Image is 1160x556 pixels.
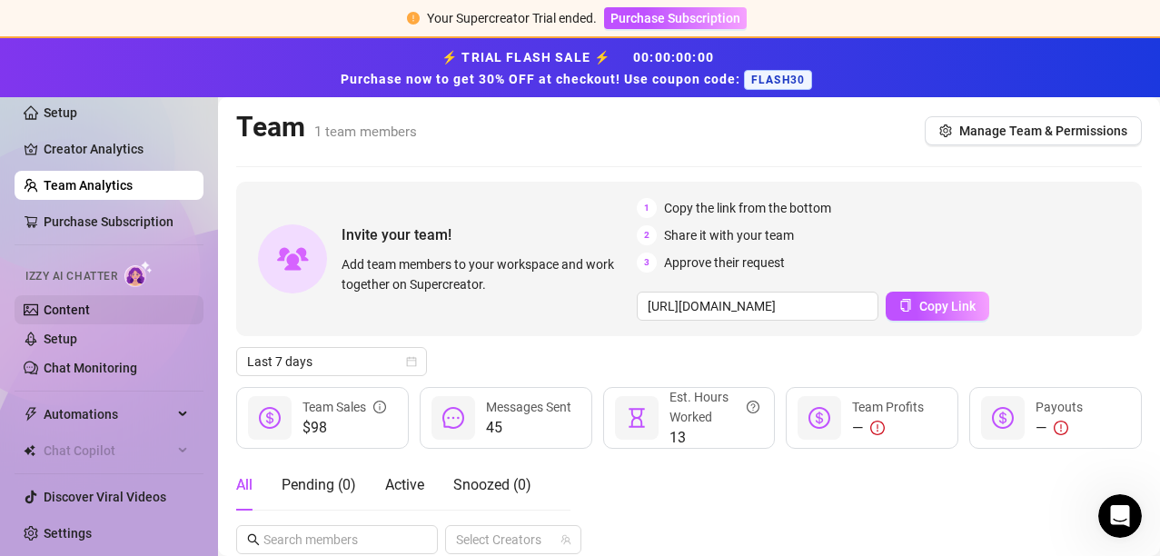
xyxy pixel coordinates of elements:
a: Setup [44,332,77,346]
span: dollar-circle [992,407,1014,429]
iframe: Intercom live chat [1098,494,1142,538]
span: copy [899,299,912,312]
span: 1 team members [314,124,417,140]
span: Team Profits [852,400,924,414]
strong: ⚡ TRIAL FLASH SALE ⚡ [341,50,819,86]
span: 00 : 00 : 00 : 00 [633,50,714,65]
span: exclamation-circle [1054,421,1068,435]
button: Purchase Subscription [604,7,747,29]
a: Chat Monitoring [44,361,137,375]
span: setting [939,124,952,137]
span: message [442,407,464,429]
span: exclamation-circle [870,421,885,435]
span: question-circle [747,387,759,427]
span: Your Supercreator Trial ended. [427,11,597,25]
div: Est. Hours Worked [669,387,760,427]
strong: Purchase now to get 30% OFF at checkout! Use coupon code: [341,72,744,86]
span: Chat Copilot [44,436,173,465]
span: Add team members to your workspace and work together on Supercreator. [342,254,630,294]
span: Snoozed ( 0 ) [453,476,531,493]
div: Pending ( 0 ) [282,474,356,496]
a: Purchase Subscription [604,11,747,25]
span: Last 7 days [247,348,416,375]
span: FLASH30 [744,70,812,90]
span: 3 [637,253,657,273]
div: — [1036,417,1083,439]
span: search [247,533,260,546]
div: — [852,417,924,439]
span: Izzy AI Chatter [25,268,117,285]
a: Content [44,303,90,317]
span: dollar-circle [808,407,830,429]
span: 13 [669,427,760,449]
span: 45 [486,417,571,439]
span: hourglass [626,407,648,429]
button: Manage Team & Permissions [925,116,1142,145]
span: Messages Sent [486,400,571,414]
span: calendar [406,356,417,367]
span: Copy the link from the bottom [664,198,831,218]
span: Invite your team! [342,223,637,246]
span: Share it with your team [664,225,794,245]
a: Purchase Subscription [44,214,174,229]
a: Settings [44,526,92,541]
h2: Team [236,110,417,144]
button: Copy Link [886,292,989,321]
span: Active [385,476,424,493]
span: $98 [302,417,386,439]
span: Approve their request [664,253,785,273]
div: All [236,474,253,496]
span: Purchase Subscription [610,11,740,25]
span: info-circle [373,397,386,417]
input: Search members [263,530,412,550]
span: 2 [637,225,657,245]
a: Creator Analytics [44,134,189,164]
span: team [560,534,571,545]
span: Copy Link [919,299,976,313]
span: exclamation-circle [407,12,420,25]
span: thunderbolt [24,407,38,422]
a: Discover Viral Videos [44,490,166,504]
span: dollar-circle [259,407,281,429]
img: Chat Copilot [24,444,35,457]
span: Automations [44,400,173,429]
span: Manage Team & Permissions [959,124,1127,138]
a: Setup [44,105,77,120]
img: AI Chatter [124,261,153,287]
span: 1 [637,198,657,218]
span: Payouts [1036,400,1083,414]
a: Team Analytics [44,178,133,193]
div: Team Sales [302,397,386,417]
